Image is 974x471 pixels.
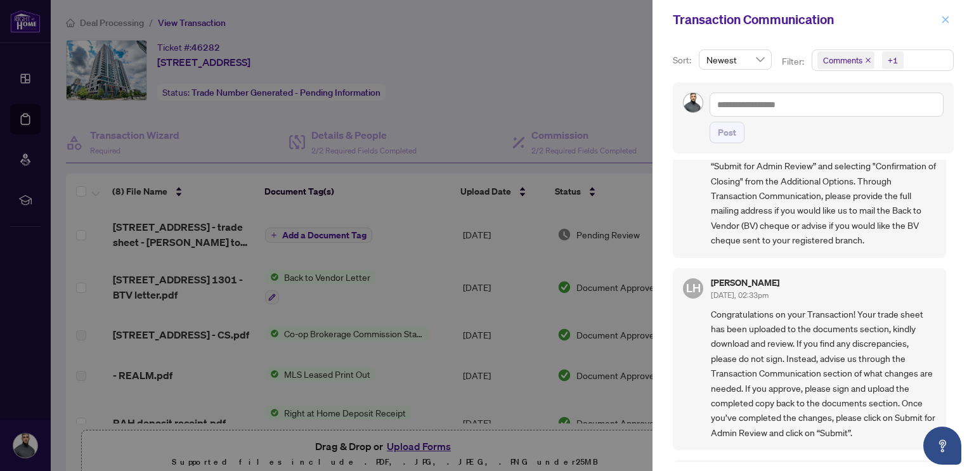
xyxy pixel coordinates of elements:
span: Comments [817,51,874,69]
h5: [PERSON_NAME] [711,278,779,287]
p: Sort: [673,53,694,67]
span: close [941,15,950,24]
div: Transaction Communication [673,10,937,29]
span: [DATE], 02:33pm [711,290,769,300]
span: Congratulations on your Transaction! Your trade sheet has been uploaded to the documents section,... [711,307,936,440]
p: Filter: [782,55,806,68]
span: When the deal is closed, please notify us by clicking on “Submit for Admin Review” and selecting ... [711,144,936,248]
button: Open asap [923,427,961,465]
span: close [865,57,871,63]
span: Comments [823,54,862,67]
span: LH [686,279,701,297]
img: Profile Icon [684,93,703,112]
div: +1 [888,54,898,67]
span: Newest [706,50,764,69]
button: Post [710,122,744,143]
